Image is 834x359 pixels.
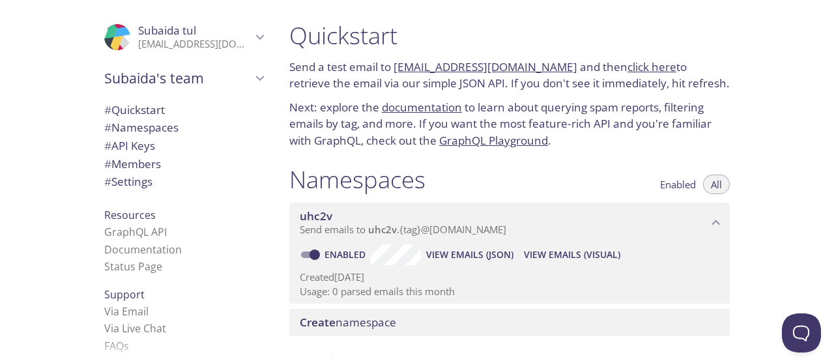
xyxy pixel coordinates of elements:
p: Next: explore the to learn about querying spam reports, filtering emails by tag, and more. If you... [289,99,730,149]
button: Enabled [652,175,704,194]
span: View Emails (Visual) [524,247,620,263]
span: Subaida tul [138,23,196,38]
span: Send emails to . {tag} @[DOMAIN_NAME] [300,223,506,236]
span: uhc2v [300,208,332,223]
span: Namespaces [104,120,179,135]
div: Subaida tul [94,16,274,59]
button: All [703,175,730,194]
div: uhc2v namespace [289,203,730,243]
span: # [104,120,111,135]
a: click here [627,59,676,74]
span: uhc2v [368,223,397,236]
p: Usage: 0 parsed emails this month [300,285,719,298]
div: Create namespace [289,309,730,336]
span: Subaida's team [104,69,252,87]
button: View Emails (JSON) [421,244,519,265]
span: Members [104,156,161,171]
h1: Quickstart [289,21,730,50]
a: Via Email [104,304,149,319]
div: Subaida's team [94,61,274,95]
a: Enabled [323,248,371,261]
span: Resources [104,208,156,222]
a: GraphQL API [104,225,167,239]
button: View Emails (Visual) [519,244,625,265]
div: Quickstart [94,101,274,119]
span: # [104,174,111,189]
div: Members [94,155,274,173]
a: documentation [382,100,462,115]
p: [EMAIL_ADDRESS][DOMAIN_NAME] [138,38,252,51]
a: Documentation [104,242,182,257]
iframe: Help Scout Beacon - Open [782,313,821,352]
p: Created [DATE] [300,270,719,284]
span: # [104,156,111,171]
a: Via Live Chat [104,321,166,336]
span: # [104,138,111,153]
span: API Keys [104,138,155,153]
span: Settings [104,174,152,189]
span: # [104,102,111,117]
div: Namespaces [94,119,274,137]
a: GraphQL Playground [439,133,548,148]
a: [EMAIL_ADDRESS][DOMAIN_NAME] [394,59,577,74]
span: View Emails (JSON) [426,247,513,263]
p: Send a test email to and then to retrieve the email via our simple JSON API. If you don't see it ... [289,59,730,92]
span: namespace [300,315,396,330]
a: Status Page [104,259,162,274]
span: Support [104,287,145,302]
div: API Keys [94,137,274,155]
span: Quickstart [104,102,165,117]
span: Create [300,315,336,330]
h1: Namespaces [289,165,425,194]
div: Team Settings [94,173,274,191]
